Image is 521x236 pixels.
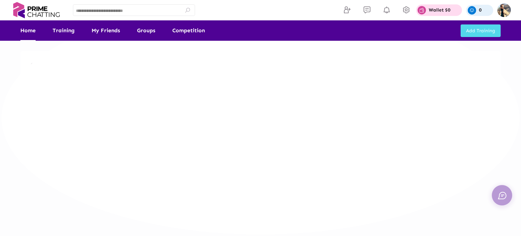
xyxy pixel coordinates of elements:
[53,20,75,41] a: Training
[461,24,501,37] button: Add Training
[497,3,511,17] img: img
[137,20,155,41] a: Groups
[429,8,450,13] p: Wallet $0
[10,2,63,18] img: logo
[466,28,495,34] span: Add Training
[479,8,482,13] p: 0
[92,20,120,41] a: My Friends
[172,20,205,41] a: Competition
[20,20,36,41] a: Home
